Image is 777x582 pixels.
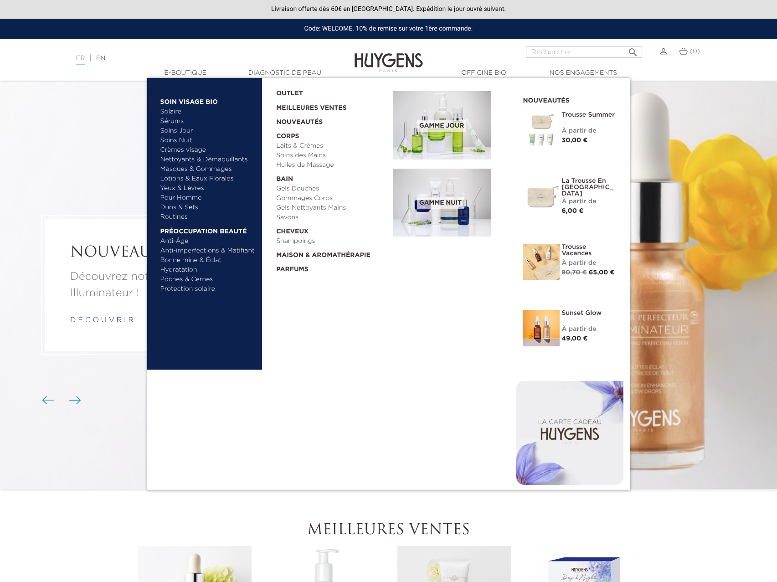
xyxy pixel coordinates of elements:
a: Officine Bio [438,68,530,78]
a: Soins des Mains [276,151,386,160]
input: Rechercher [526,46,642,58]
a: Lotions & Eaux Florales [160,174,256,184]
span: 6,00 € [562,208,584,214]
a: Routines [160,212,256,222]
a: Bain [276,170,386,184]
a: Crèmes visage [160,145,256,155]
a: Protection solaire [160,284,256,294]
a: EN [96,55,105,62]
a: Gels Douches [276,184,386,194]
a: Diagnostic de peau [239,68,330,78]
a: Nos engagements [538,68,629,78]
a: Parfums [276,260,386,274]
i:  [628,44,638,55]
a: Corps [276,127,386,141]
img: Sunset glow- un teint éclatant [523,310,560,346]
a: Yeux & Lèvres [160,184,256,193]
h2: Nouveautés [523,94,617,105]
a: Gommages Corps [276,194,386,203]
a: Meilleures Ventes [276,98,378,113]
a: Bonne mine & Éclat [160,256,256,265]
div: À partir de [562,324,617,334]
a: Nettoyants & Démaquillants [160,155,256,165]
a: Trousse Summer [562,112,617,118]
span: 49,00 € [562,335,588,342]
a: Anti-imperfections & Matifiant [160,246,256,256]
a: Soins Nuit [160,136,247,145]
a: OUTLET [276,84,378,98]
a: Trousse Vacances [562,244,617,257]
a: FR [76,55,85,65]
span: 30,00 € [562,137,588,144]
div: Boutons du carrousel [46,394,75,407]
a: Duos & Sets [160,203,256,212]
img: La Trousse vacances [523,244,560,280]
a: Gamme nuit [393,169,509,237]
span: (0) [690,48,700,55]
a: Shampoings [276,237,386,246]
span: Gamme nuit [417,197,464,209]
div: | [72,53,317,64]
img: gift-card-fr1.png [516,381,623,485]
button:  [625,43,641,56]
div: À partir de [562,258,617,268]
a: Pour Homme [160,193,256,203]
img: routine_nuit_banner.jpg [393,169,491,237]
a: Laits & Crèmes [276,141,386,151]
img: Trousse Summer [523,112,560,148]
a: Sunset Glow [562,310,617,316]
h2: Meilleures ventes [136,522,642,539]
a: Huiles de Massage [276,160,386,170]
span: 80,70 € [562,269,587,276]
a: Savons [276,213,386,222]
a: Nouveautés [276,113,386,127]
a: Découvrez notre Élixir Perfecteur Illuminateur ! [70,269,262,302]
a: Préoccupation beauté [160,222,256,237]
img: Huygens [355,38,423,73]
a: Hydratation [160,265,256,275]
a: Sérums [160,117,256,126]
a: Gamme jour [393,91,509,160]
a: Cheveux [276,222,386,237]
a: Solaire [160,107,256,117]
a: d é c o u v r i r [70,317,134,324]
span: Gamme jour [417,120,466,132]
a: Masques & Gommages [160,165,256,174]
a: Poches & Cernes [160,275,256,284]
a: Soins Jour [160,126,256,136]
a: Soin Visage Bio [160,93,256,107]
a: E-Boutique [140,68,231,78]
a: La Trousse en [GEOGRAPHIC_DATA] [562,178,617,197]
img: La Trousse en Coton [523,178,560,214]
a: NOUVEAU ! [70,244,262,262]
img: routine_jour_banner.jpg [393,91,491,160]
span: 65,00 € [589,269,615,276]
a: Anti-Âge [160,237,256,246]
a: Gels Nettoyants Mains [276,203,386,213]
div: À partir de [562,197,617,206]
a: Maison & Aromathérapie [276,246,386,260]
div: À partir de [562,126,617,136]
